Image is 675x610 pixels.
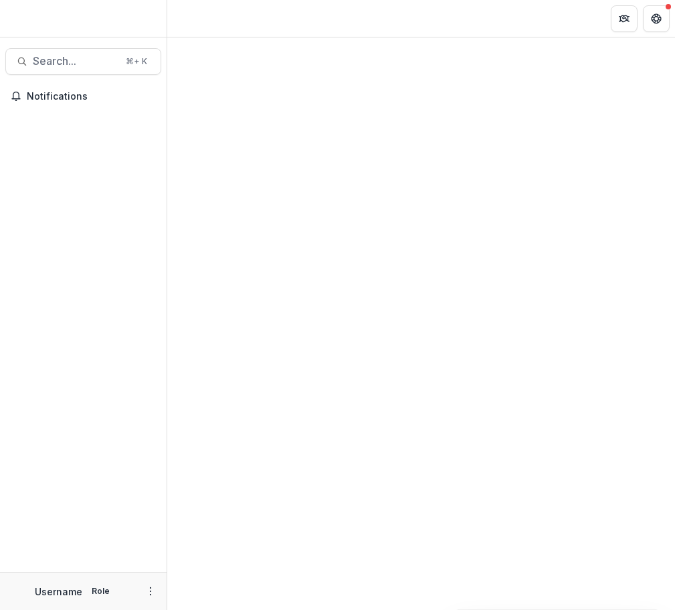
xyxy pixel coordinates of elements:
span: Notifications [27,91,156,102]
p: Username [35,585,82,599]
button: Partners [611,5,638,32]
button: More [142,583,159,599]
p: Role [88,585,114,597]
button: Search... [5,48,161,75]
span: Search... [33,55,118,68]
button: Notifications [5,86,161,107]
button: Get Help [643,5,670,32]
nav: breadcrumb [173,9,229,28]
div: ⌘ + K [123,54,150,69]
